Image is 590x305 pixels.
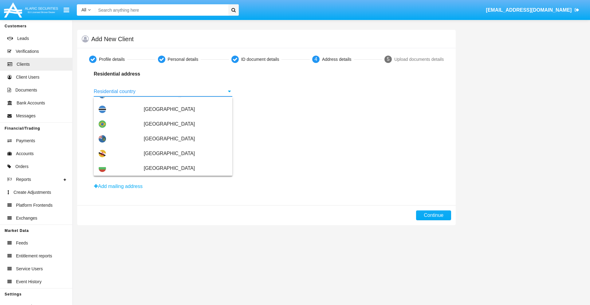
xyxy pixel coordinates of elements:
[16,253,52,259] span: Entitlement reports
[144,161,227,176] span: [GEOGRAPHIC_DATA]
[94,182,143,190] button: Add mailing address
[17,61,30,68] span: Clients
[16,138,35,144] span: Payments
[14,189,51,196] span: Create Adjustments
[16,151,34,157] span: Accounts
[486,7,572,13] span: [EMAIL_ADDRESS][DOMAIN_NAME]
[168,56,199,63] div: Personal details
[144,146,227,161] span: [GEOGRAPHIC_DATA]
[15,163,29,170] span: Orders
[16,176,31,183] span: Reports
[322,56,352,63] div: Address details
[17,35,29,42] span: Leads
[394,56,444,63] div: Upload documents details
[241,56,279,63] div: ID document details
[16,202,53,209] span: Platform Frontends
[387,57,390,62] span: 5
[99,56,125,63] div: Profile details
[416,210,451,220] button: Continue
[3,1,59,19] img: Logo image
[144,117,227,131] span: [GEOGRAPHIC_DATA]
[16,266,43,272] span: Service Users
[91,37,134,41] h5: Add New Client
[16,74,39,80] span: Client Users
[144,102,227,117] span: [GEOGRAPHIC_DATA]
[95,4,226,16] input: Search
[16,240,28,246] span: Feeds
[16,279,41,285] span: Event History
[77,7,95,13] a: All
[314,57,317,62] span: 4
[16,113,36,119] span: Messages
[17,100,45,106] span: Bank Accounts
[81,7,86,12] span: All
[16,48,39,55] span: Verifications
[16,215,37,221] span: Exchanges
[94,70,232,78] p: Residential address
[483,2,582,19] a: [EMAIL_ADDRESS][DOMAIN_NAME]
[144,131,227,146] span: [GEOGRAPHIC_DATA]
[15,87,37,93] span: Documents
